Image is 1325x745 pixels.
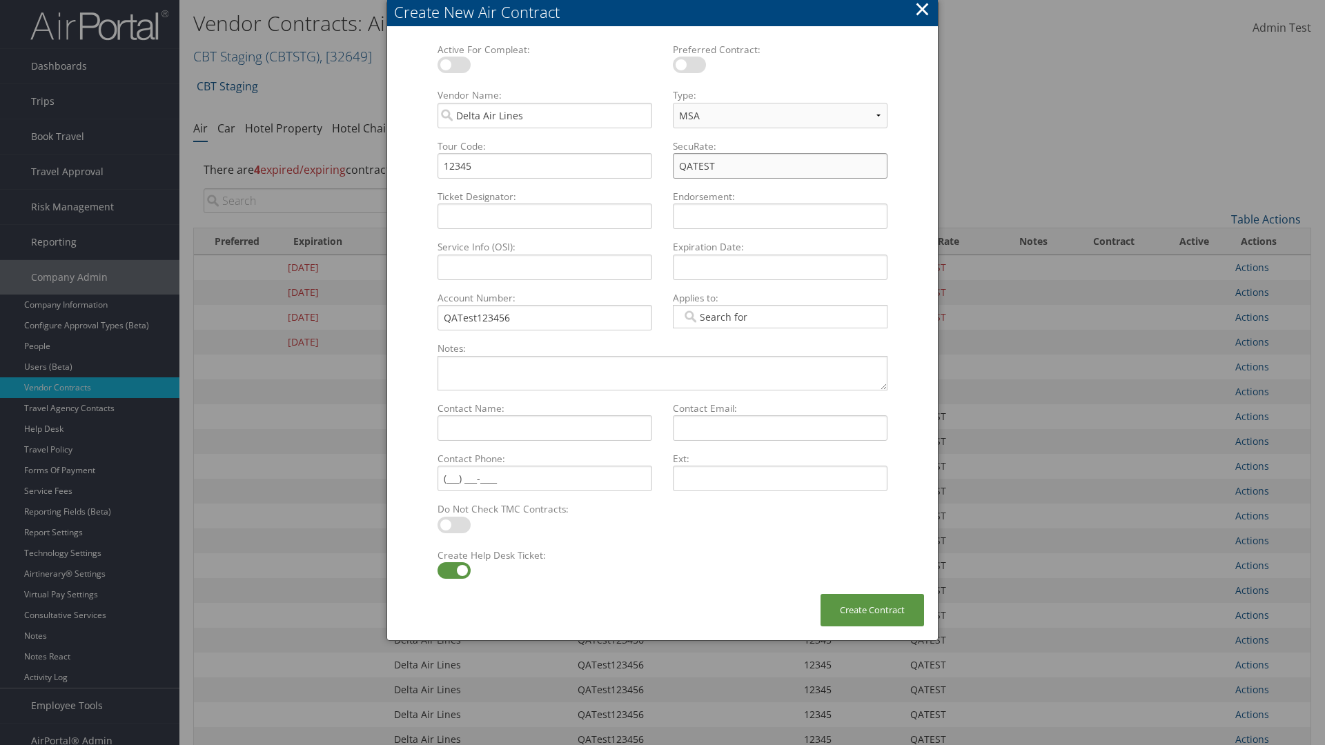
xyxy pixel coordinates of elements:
[432,341,893,355] label: Notes:
[432,291,658,305] label: Account Number:
[438,466,652,491] input: Contact Phone:
[667,43,893,57] label: Preferred Contract:
[667,291,893,305] label: Applies to:
[673,466,887,491] input: Ext:
[432,548,658,562] label: Create Help Desk Ticket:
[432,452,658,466] label: Contact Phone:
[438,255,652,280] input: Service Info (OSI):
[673,153,887,179] input: SecuRate:
[432,240,658,254] label: Service Info (OSI):
[667,190,893,203] label: Endorsement:
[438,305,652,330] input: Account Number:
[673,203,887,229] input: Endorsement:
[438,415,652,441] input: Contact Name:
[432,502,658,516] label: Do Not Check TMC Contracts:
[667,139,893,153] label: SecuRate:
[432,43,658,57] label: Active For Compleat:
[821,594,924,626] button: Create Contract
[438,103,652,128] input: Vendor Name:
[438,153,652,179] input: Tour Code:
[673,415,887,441] input: Contact Email:
[682,310,759,324] input: Applies to:
[667,401,893,415] label: Contact Email:
[438,203,652,229] input: Ticket Designator:
[673,103,887,128] select: Type:
[438,356,887,390] textarea: Notes:
[432,88,658,102] label: Vendor Name:
[394,1,938,23] div: Create New Air Contract
[432,190,658,203] label: Ticket Designator:
[667,452,893,466] label: Ext:
[432,401,658,415] label: Contact Name:
[432,139,658,153] label: Tour Code:
[667,240,893,254] label: Expiration Date:
[673,255,887,280] input: Expiration Date:
[667,88,893,102] label: Type:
